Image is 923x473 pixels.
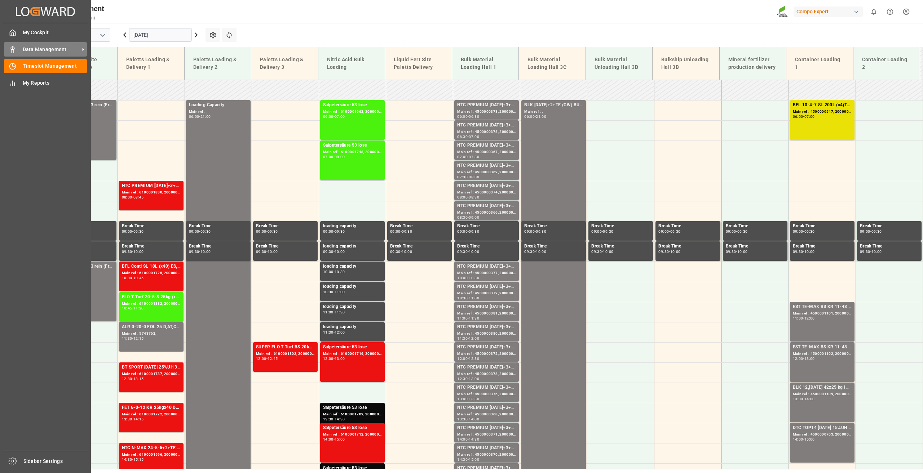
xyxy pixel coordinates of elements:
div: 10:00 [200,250,211,253]
div: Break Time [390,243,449,250]
div: - [132,377,133,380]
div: 10:00 [335,250,345,253]
div: - [803,317,804,320]
div: - [468,317,469,320]
div: 09:30 [200,230,211,233]
div: Main ref : 4500001101, 2000001085 [793,311,852,317]
div: 11:30 [323,331,334,334]
div: 10:00 [536,250,546,253]
div: Main ref : , [189,109,248,115]
div: 10:00 [133,250,144,253]
div: 09:00 [860,230,870,233]
div: 12:00 [323,357,334,360]
div: 13:00 [804,357,815,360]
div: Main ref : 6100001725, 2000001408 [122,270,181,276]
div: Break Time [860,243,919,250]
div: 09:00 [591,230,602,233]
div: 12:45 [268,357,278,360]
div: 10:00 [402,250,412,253]
div: - [870,230,871,233]
div: 11:00 [335,290,345,294]
div: BFL 10-4-7 SL 200L (x4)TW ISPM;BFL 34 SL 27-0-0 +TE 200L (x4) TW;BFL Costi SL 20L (x48) D,A,CH,EN... [793,102,852,109]
div: Main ref : 4500000367, 2000000279 [457,149,516,155]
div: 11:00 [469,296,479,300]
div: 08:00 [122,196,132,199]
div: 09:00 [189,230,199,233]
div: 09:00 [793,230,803,233]
div: Main ref : 4500001102, 2000001085 [793,351,852,357]
div: - [334,357,335,360]
div: 10:30 [457,296,468,300]
div: 09:00 [726,230,736,233]
div: loading capacity [323,323,382,331]
div: FLO T Turf 20-5-8 25kg (x42) INTBC HIGH K [DATE] 9M 25kg (x42) INTFTL SP 18-5-8 25kg (x40) INTFLO... [122,294,181,301]
div: - [736,250,737,253]
div: 07:00 [457,155,468,159]
div: 06:00 [524,115,535,118]
div: Main ref : 6100001737, 2000000208 2000001263 [122,371,181,377]
div: 11:00 [323,311,334,314]
div: Main ref : , [524,109,583,115]
div: Main ref : 4500000371, 2000000279 [457,432,516,438]
div: 09:30 [536,230,546,233]
img: Screenshot%202023-09-29%20at%2010.02.21.png_1712312052.png [777,5,789,18]
div: 09:30 [268,230,278,233]
div: Break Time [457,223,516,230]
div: - [468,418,469,421]
div: NTC PREMIUM [DATE]+3+TE BULK [457,384,516,391]
div: 07:00 [804,115,815,118]
div: Break Time [524,223,583,230]
div: 10:00 [871,250,882,253]
div: NTC PREMIUM [DATE]+3+TE BULK [457,404,516,411]
div: EST TE-MAX BS KR 11-48 1000kg BB [793,303,852,311]
div: 10:00 [670,250,681,253]
div: NTC PREMIUM [DATE]+3+TE BULK [457,283,516,290]
div: Main ref : 6100001712, 2000001423 [323,432,382,438]
div: - [535,115,536,118]
div: 08:00 [469,175,479,179]
div: loading capacity [323,283,382,290]
div: 09:30 [402,230,412,233]
div: Break Time [256,243,315,250]
div: 10:00 [469,250,479,253]
div: - [334,155,335,159]
div: NTC PREMIUM [DATE]+3+TE BULK [457,142,516,149]
div: - [132,196,133,199]
div: 13:00 [469,377,479,380]
div: - [736,230,737,233]
div: Main ref : 4500000374, 2000000279 [457,189,516,196]
div: Main ref : 4500000380, 2000000279 [457,331,516,337]
div: - [803,357,804,360]
div: - [468,230,469,233]
div: - [334,331,335,334]
div: 09:00 [524,230,535,233]
div: 09:30 [726,250,736,253]
div: 09:30 [335,230,345,233]
div: - [132,250,133,253]
div: loading capacity [323,223,382,230]
div: 08:00 [457,196,468,199]
div: Liquid Fert Site Paletts Delivery [391,53,446,74]
div: 12:15 [133,337,144,340]
div: Bulk Material Loading Hall 3C [525,53,580,74]
div: Bulk Material Unloading Hall 3B [592,53,647,74]
div: Bulk Material Loading Hall 1 [458,53,513,74]
div: 08:30 [457,216,468,219]
div: 14:00 [323,438,334,441]
div: 12:30 [457,377,468,380]
div: 14:30 [335,418,345,421]
div: Salpetersäure 53 lose [323,344,382,351]
div: 08:45 [133,196,144,199]
div: 09:30 [390,250,401,253]
div: NTC PREMIUM [DATE]+3+TE BULK [457,263,516,270]
div: 08:00 [335,155,345,159]
div: Paletts Loading & Delivery 3 [257,53,312,74]
div: Main ref : 6100001802, 2000001427 [256,351,315,357]
div: - [401,250,402,253]
div: 07:00 [469,135,479,138]
div: - [602,230,603,233]
div: 09:00 [658,230,669,233]
div: 06:00 [457,115,468,118]
div: - [132,230,133,233]
div: 09:00 [390,230,401,233]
